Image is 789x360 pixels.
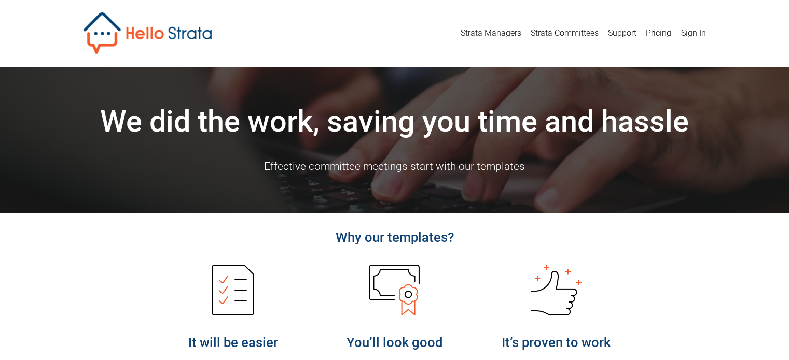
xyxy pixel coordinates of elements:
[84,157,706,176] p: Effective committee meetings start with our templates
[84,103,706,140] h1: We did the work, saving you time and hassle
[161,228,628,247] h4: Why our templates?
[531,25,599,41] a: Strata Committees
[608,25,636,41] a: Support
[323,334,466,352] h4: You’ll look good
[461,25,521,41] a: Strata Managers
[161,334,305,352] h4: It will be easier
[484,334,628,352] h4: It’s proven to work
[84,12,212,54] img: Hello Strata
[646,25,671,41] a: Pricing
[681,25,706,41] a: Sign In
